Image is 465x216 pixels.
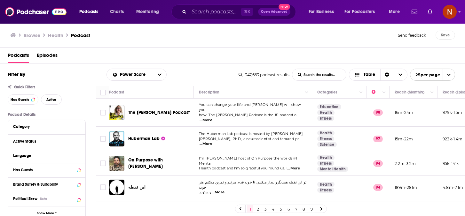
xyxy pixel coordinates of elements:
[199,131,303,136] span: The Huberman Lab podcast is hosted by [PERSON_NAME]
[349,69,407,81] button: Choose View
[443,136,463,142] p: 923k-1.4m
[373,184,383,190] p: 94
[13,182,75,187] div: Brand Safety & Suitability
[199,190,211,194] span: زیستن ر
[100,160,106,166] span: Toggle select row
[79,7,98,16] span: Podcasts
[317,182,335,187] a: Health
[278,205,284,213] a: 5
[395,110,413,115] p: 16m-24m
[285,205,292,213] a: 6
[110,7,124,16] span: Charts
[303,89,311,96] button: Column Actions
[128,136,160,141] span: Huberman Lab
[24,32,40,38] a: Browse
[357,89,365,96] button: Column Actions
[153,69,166,80] button: open menu
[100,136,106,142] span: Toggle select row
[317,104,341,109] a: Education
[13,137,80,145] button: Active Status
[317,188,334,193] a: Fitness
[136,7,159,16] span: Monitoring
[128,110,190,115] span: The [PERSON_NAME] Podcast
[132,7,167,17] button: open menu
[109,88,124,96] div: Podcast
[443,185,463,190] p: 4.8m-7.1m
[279,4,290,10] span: New
[200,118,212,123] span: ...More
[200,141,212,146] span: ...More
[317,110,335,115] a: Health
[410,70,440,80] span: 25 per page
[109,156,124,171] img: On Purpose with Jay Shetty
[128,157,192,170] a: On Purpose with [PERSON_NAME]
[177,4,302,19] div: Search podcasts, credits, & more...
[317,88,337,96] div: Categories
[75,7,106,17] button: open menu
[410,69,455,81] button: open menu
[14,85,35,89] span: Quick Filters
[106,7,128,17] a: Charts
[396,31,428,40] button: Send feedback
[109,131,124,146] a: Huberman Lab
[247,205,253,213] a: 1
[8,71,25,77] h2: Filter By
[41,94,62,105] button: Active
[13,123,80,130] button: Category
[395,161,416,166] p: 2.2m-3.2m
[37,50,58,63] a: Episodes
[199,156,297,166] span: I’m [PERSON_NAME] host of On Purpose the worlds #1 Mental
[199,113,297,117] span: how. The [PERSON_NAME] Podcast is the #1 podcast o
[317,136,334,141] a: Fitness
[37,212,54,215] span: Show More
[380,89,388,96] button: Column Actions
[13,195,80,203] button: Political SkewBeta
[409,6,420,17] a: Show notifications dropdown
[100,110,106,115] span: Toggle select row
[128,184,146,190] a: این نقطه
[8,50,29,63] a: Podcasts
[317,116,334,121] a: Fitness
[48,32,63,38] h1: Health
[241,8,253,16] span: ⌘ K
[373,160,383,167] p: 94
[128,136,165,142] a: Huberman Lab
[13,197,37,201] span: Political Skew
[109,180,124,195] img: این نقطه
[317,130,335,136] a: Health
[373,136,383,142] p: 97
[287,166,300,171] span: ...More
[106,69,167,81] h2: Choose List sort
[428,89,436,96] button: Column Actions
[443,110,462,115] p: 979k-1.5m
[443,5,457,19] img: User Profile
[5,6,67,18] img: Podchaser - Follow, Share and Rate Podcasts
[261,10,288,13] span: Open Advanced
[304,7,342,17] button: open menu
[372,88,381,96] div: Power Score
[317,142,337,147] a: Science
[100,184,106,190] span: Toggle select row
[436,31,455,40] button: Save
[293,205,299,213] a: 7
[443,5,457,19] button: Show profile menu
[301,205,307,213] a: 8
[317,161,334,166] a: Fitness
[425,6,435,17] a: Show notifications dropdown
[13,153,76,158] div: Language
[199,88,219,96] div: Description
[13,166,80,174] button: Has Guests
[13,168,75,172] div: Has Guests
[255,205,261,213] a: 2
[384,7,408,17] button: open menu
[40,197,47,201] div: Beta
[380,69,394,80] div: Sort Direction
[239,72,289,77] div: 347,663 podcast results
[270,205,276,213] a: 4
[11,98,29,101] span: Has Guests
[212,190,225,195] span: ...More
